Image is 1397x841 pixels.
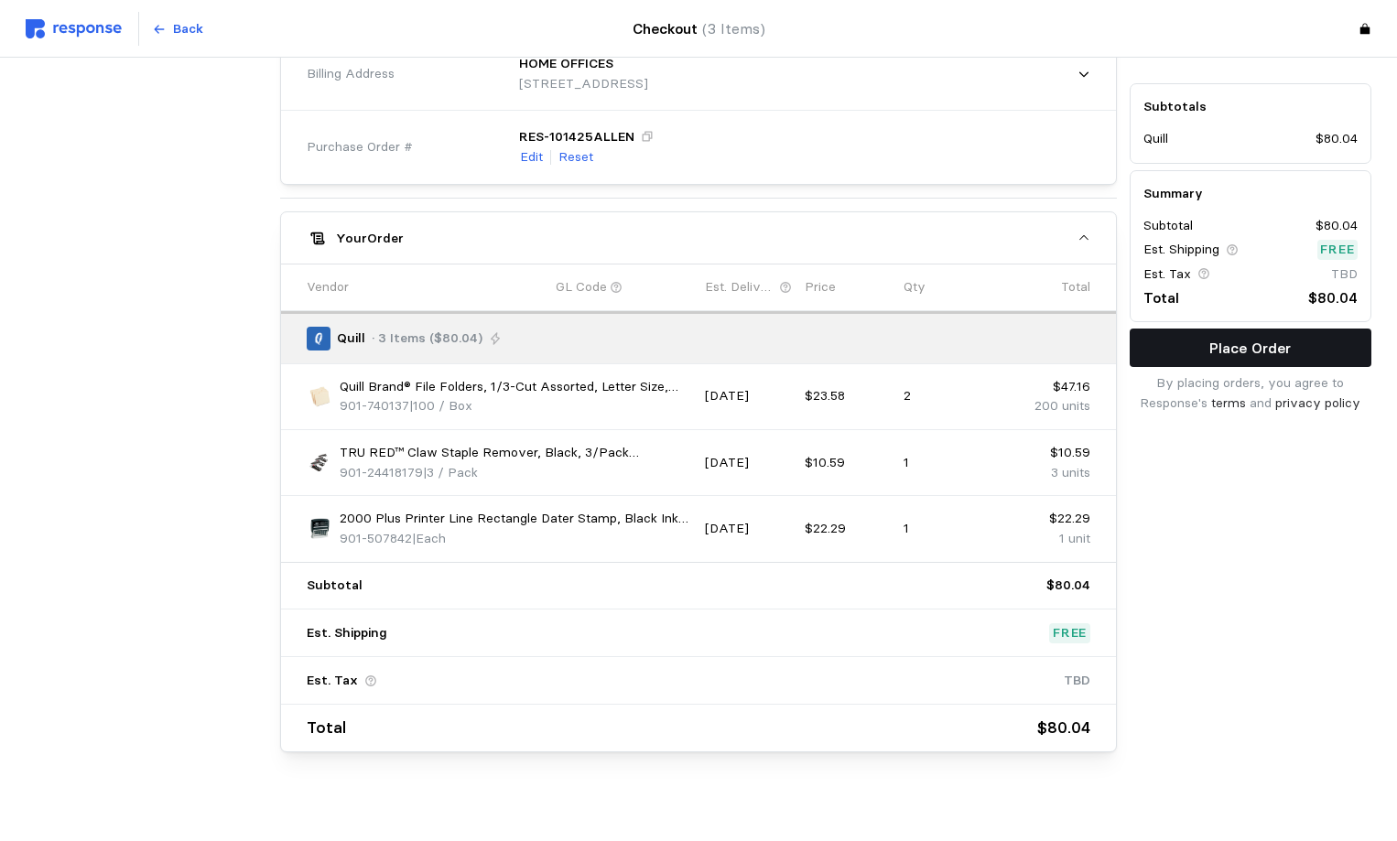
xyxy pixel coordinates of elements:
[1275,394,1360,411] a: privacy policy
[705,386,792,406] p: [DATE]
[1003,463,1090,483] p: 3 units
[307,277,349,297] p: Vendor
[1130,373,1371,413] p: By placing orders, you agree to Response's and
[336,229,404,248] h5: Your Order
[1003,377,1090,397] p: $47.16
[340,509,692,529] p: 2000 Plus Printer Line Rectangle Dater Stamp, Black Ink, 1 1/16" x 5/32" (011090)
[1331,264,1358,285] p: TBD
[340,443,692,463] p: TRU RED™ Claw Staple Remover, Black, 3/Pack (TR58087)
[558,146,594,168] button: Reset
[1316,216,1358,236] p: $80.04
[337,329,365,349] p: Quill
[1320,241,1355,261] p: Free
[1143,216,1193,236] p: Subtotal
[1061,277,1090,297] p: Total
[307,576,363,596] p: Subtotal
[556,277,607,297] p: GL Code
[805,386,892,406] p: $23.58
[1143,184,1358,203] h5: Summary
[281,264,1116,750] div: YourOrder
[1003,443,1090,463] p: $10.59
[904,519,991,539] p: 1
[307,137,413,157] span: Purchase Order #
[705,453,792,473] p: [DATE]
[805,453,892,473] p: $10.59
[702,20,765,38] span: (3 Items)
[904,453,991,473] p: 1
[412,530,446,546] span: | Each
[633,17,765,40] h4: Checkout
[1003,529,1090,549] p: 1 unit
[307,449,333,476] img: 7A6D22FF-7170-4B33-98B758DC4E7E4B87_s7
[1316,130,1358,150] p: $80.04
[519,127,634,147] p: RES-101425ALLEN
[281,212,1116,264] button: YourOrder
[340,377,692,397] p: Quill Brand® File Folders, 1/3-Cut Assorted, Letter Size, Manila, 100/Box (740137)
[340,397,409,414] span: 901-740137
[705,519,792,539] p: [DATE]
[307,671,358,691] p: Est. Tax
[805,519,892,539] p: $22.29
[340,530,412,546] span: 901-507842
[307,383,333,410] img: 5D79CF73-14A2-4212-B9823D2AE7F9A9BA_s7
[1064,671,1090,691] p: TBD
[1003,396,1090,416] p: 200 units
[372,329,482,349] p: · 3 Items ($80.04)
[1143,97,1358,116] h5: Subtotals
[307,715,346,741] p: Total
[1308,286,1358,309] p: $80.04
[519,74,648,94] p: [STREET_ADDRESS]
[142,12,213,47] button: Back
[409,397,472,414] span: | 100 / Box
[1003,509,1090,529] p: $22.29
[519,54,613,74] p: HOME OFFICES
[705,277,775,297] p: Est. Delivery
[1211,394,1246,411] a: terms
[904,386,991,406] p: 2
[1130,329,1371,367] button: Place Order
[26,19,122,38] img: svg%3e
[1046,576,1090,596] p: $80.04
[904,277,926,297] p: Qty
[307,64,395,84] span: Billing Address
[173,19,203,39] p: Back
[1037,715,1090,741] p: $80.04
[805,277,836,297] p: Price
[1143,264,1191,285] p: Est. Tax
[1053,623,1088,643] p: Free
[520,147,543,167] p: Edit
[1143,241,1219,261] p: Est. Shipping
[307,623,387,643] p: Est. Shipping
[307,515,333,542] img: sp45446528_s7
[1143,130,1168,150] p: Quill
[423,464,478,480] span: | 3 / Pack
[1209,337,1291,360] p: Place Order
[1143,286,1179,309] p: Total
[558,147,593,167] p: Reset
[340,464,423,480] span: 901-24418179
[519,146,544,168] button: Edit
